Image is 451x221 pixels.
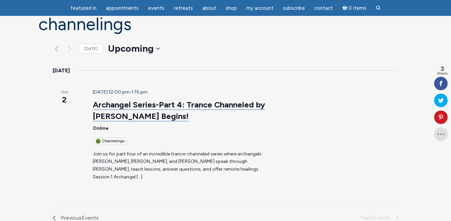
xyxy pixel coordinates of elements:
[93,100,265,121] a: Archangel Series-Part 4: Trance Channeled by [PERSON_NAME] Begins!
[279,2,309,15] a: Subscribe
[437,66,448,72] span: 3
[132,89,148,95] span: 1:15 pm
[174,5,193,11] span: Retreats
[82,215,99,221] span: Events
[226,5,237,11] span: Shop
[437,72,448,75] span: Shares
[66,45,74,53] button: Next Events
[71,5,96,11] span: featured in
[148,5,164,11] span: Events
[310,2,337,15] a: Contact
[93,89,130,95] span: [DATE] 12:00 pm
[53,45,61,53] a: Previous Events
[102,2,143,15] a: Appointments
[53,90,77,96] span: Thu
[38,15,413,34] h1: Channelings
[144,2,168,15] a: Events
[108,42,160,55] button: Upcoming
[342,5,349,11] i: Cart
[283,5,305,11] span: Subscribe
[93,138,128,145] div: Channelings
[93,125,109,131] span: Online
[108,42,153,55] span: Upcoming
[348,6,366,11] span: 0 items
[338,1,371,15] a: Cart0 items
[53,94,77,105] span: 2
[106,5,139,11] span: Appointments
[314,5,333,11] span: Contact
[93,89,148,95] time: -
[66,2,101,15] a: featured in
[93,150,268,181] p: Join us for part four of an incredible trance-channeled series where archangels [PERSON_NAME], [P...
[242,2,278,15] a: My Account
[53,66,70,75] time: [DATE]
[53,66,399,181] div: List of Events
[170,2,197,15] a: Retreats
[198,2,220,15] a: About
[222,2,241,15] a: Shop
[202,5,216,11] span: About
[79,44,103,54] a: [DATE]
[246,5,274,11] span: My Account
